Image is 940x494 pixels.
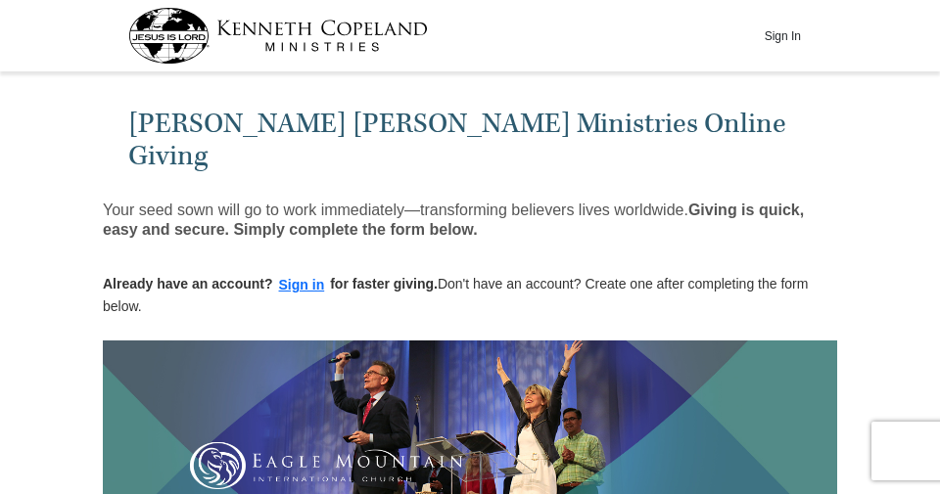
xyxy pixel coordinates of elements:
[753,21,812,51] button: Sign In
[103,201,837,240] p: Your seed sown will go to work immediately—transforming believers lives worldwide.
[273,274,331,296] button: Sign in
[128,8,428,64] img: kcm-header-logo.svg
[103,274,837,316] p: Don't have an account? Create one after completing the form below.
[128,108,813,172] h1: [PERSON_NAME] [PERSON_NAME] Ministries Online Giving
[103,276,438,292] strong: Already have an account? for faster giving.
